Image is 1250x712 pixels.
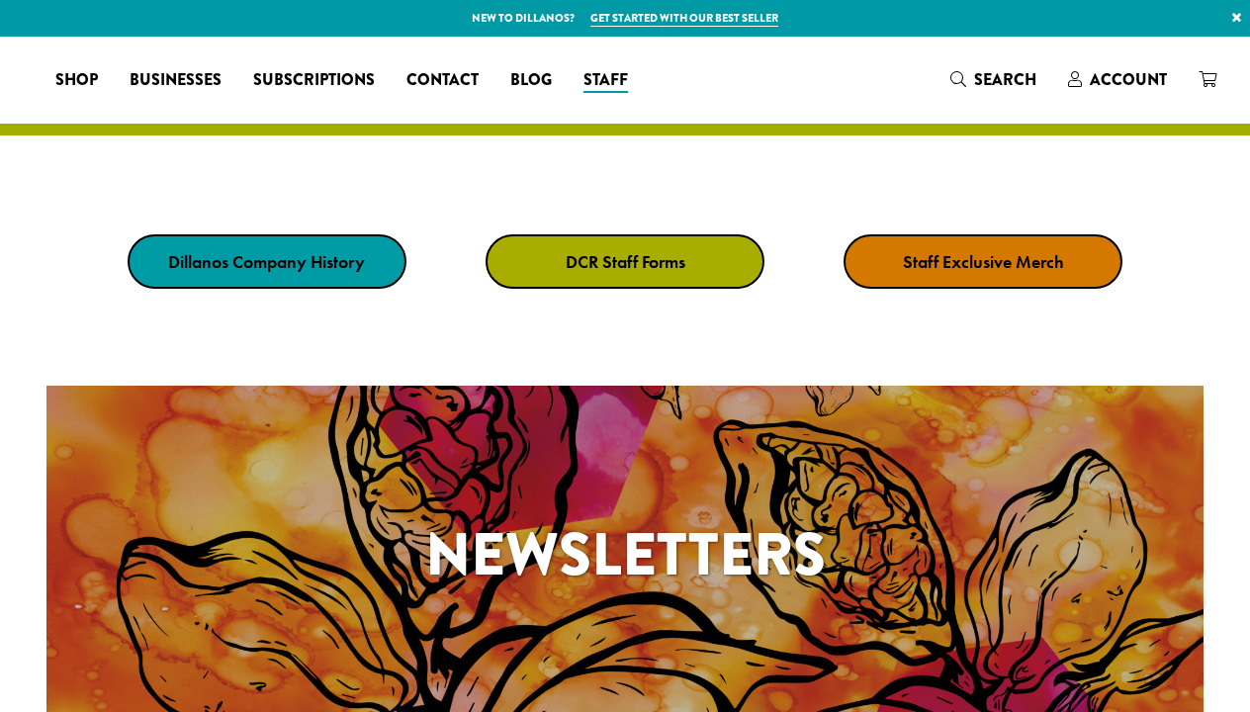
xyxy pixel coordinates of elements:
a: Get started with our best seller [590,10,778,27]
span: Contact [406,68,479,93]
a: Shop [40,64,114,96]
span: Search [974,68,1036,91]
span: Account [1090,68,1167,91]
a: Dillanos Company History [128,234,406,289]
a: Search [935,63,1052,96]
a: Staff [568,64,644,96]
strong: DCR Staff Forms [566,250,685,273]
strong: Staff Exclusive Merch [903,250,1064,273]
span: Businesses [130,68,222,93]
span: Subscriptions [253,68,375,93]
span: Shop [55,68,98,93]
span: Blog [510,68,552,93]
h1: Newsletters [46,510,1204,599]
span: Staff [583,68,628,93]
a: DCR Staff Forms [486,234,764,289]
a: Staff Exclusive Merch [844,234,1122,289]
strong: Dillanos Company History [168,250,365,273]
